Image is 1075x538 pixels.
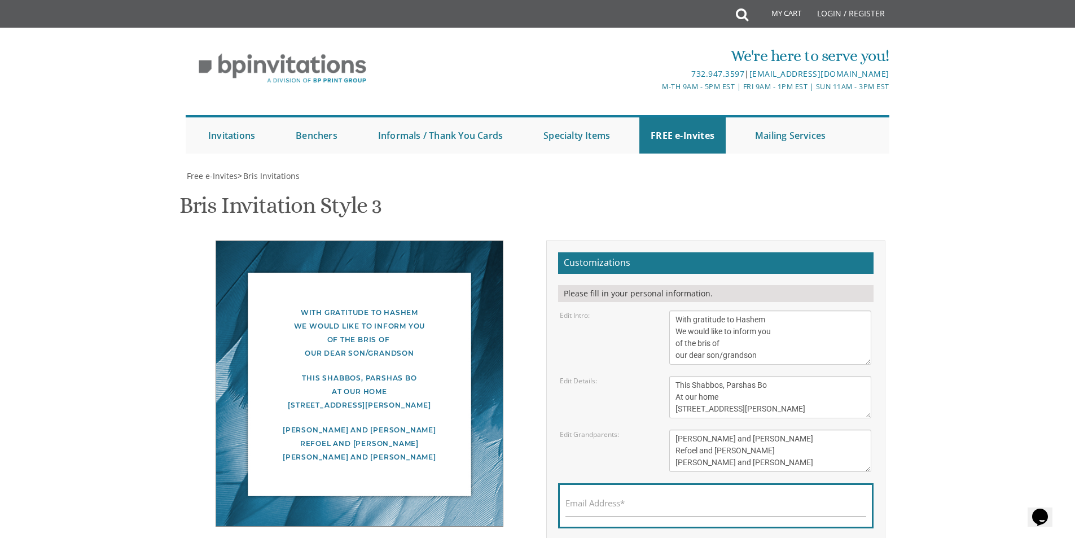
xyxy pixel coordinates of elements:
span: Free e-Invites [187,170,238,181]
a: Invitations [197,117,266,154]
div: This Shabbos, Parshas Bo At our home [STREET_ADDRESS][PERSON_NAME] [239,371,480,412]
span: > [238,170,300,181]
textarea: [PERSON_NAME] and [PERSON_NAME] Refoel and [PERSON_NAME] [PERSON_NAME] and [PERSON_NAME] [669,430,871,472]
span: Bris Invitations [243,170,300,181]
a: 732.947.3597 [691,68,744,79]
div: | [421,67,889,81]
div: With gratitude to Hashem We would like to inform you of the bris of our dear son/grandson [239,306,480,360]
iframe: chat widget [1028,493,1064,527]
div: M-Th 9am - 5pm EST | Fri 9am - 1pm EST | Sun 11am - 3pm EST [421,81,889,93]
div: [PERSON_NAME] and [PERSON_NAME] Refoel and [PERSON_NAME] [PERSON_NAME] and [PERSON_NAME] [239,423,480,464]
label: Email Address* [565,497,625,509]
a: Specialty Items [532,117,621,154]
img: BP Invitation Loft [186,45,379,92]
textarea: With gratitude to Hashem We would like to inform you of the bris of our dear son/grandson [669,310,871,365]
a: Informals / Thank You Cards [367,117,514,154]
a: [EMAIL_ADDRESS][DOMAIN_NAME] [749,68,889,79]
a: Free e-Invites [186,170,238,181]
div: Please fill in your personal information. [558,285,874,302]
label: Edit Details: [560,376,597,386]
div: We're here to serve you! [421,45,889,67]
label: Edit Intro: [560,310,590,320]
h1: Bris Invitation Style 3 [179,193,381,226]
label: Edit Grandparents: [560,430,619,439]
h2: Customizations [558,252,874,274]
a: Benchers [284,117,349,154]
a: FREE e-Invites [639,117,726,154]
a: My Cart [747,1,809,29]
a: Mailing Services [744,117,837,154]
a: Bris Invitations [242,170,300,181]
textarea: This Shabbos, Parshas Bo At our home [STREET_ADDRESS][PERSON_NAME] [669,376,871,418]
